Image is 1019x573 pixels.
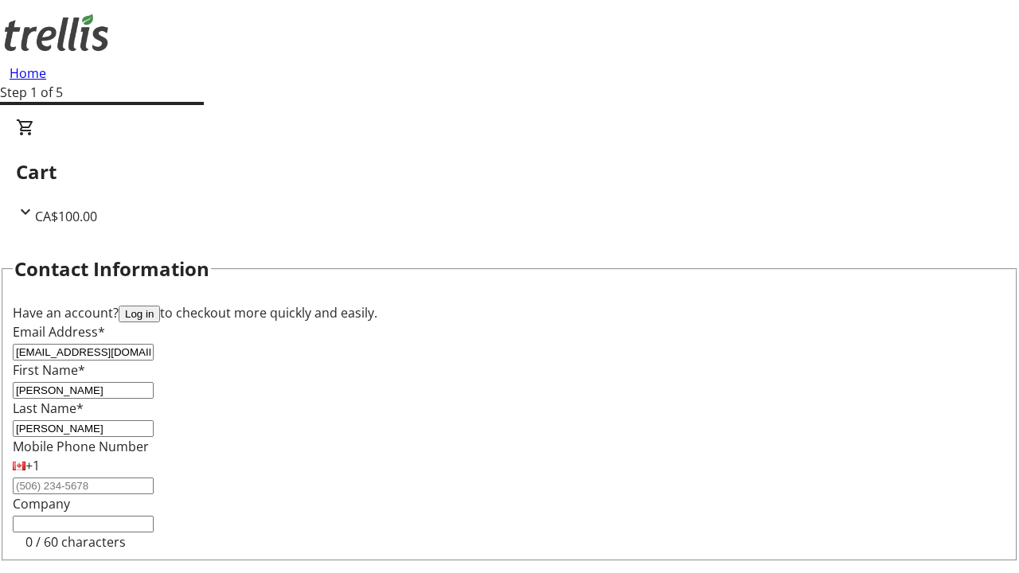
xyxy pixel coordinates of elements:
[13,477,154,494] input: (506) 234-5678
[13,495,70,513] label: Company
[119,306,160,322] button: Log in
[13,323,105,341] label: Email Address*
[16,158,1003,186] h2: Cart
[35,208,97,225] span: CA$100.00
[16,118,1003,226] div: CartCA$100.00
[13,361,85,379] label: First Name*
[13,303,1006,322] div: Have an account? to checkout more quickly and easily.
[25,533,126,551] tr-character-limit: 0 / 60 characters
[13,400,84,417] label: Last Name*
[14,255,209,283] h2: Contact Information
[13,438,149,455] label: Mobile Phone Number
